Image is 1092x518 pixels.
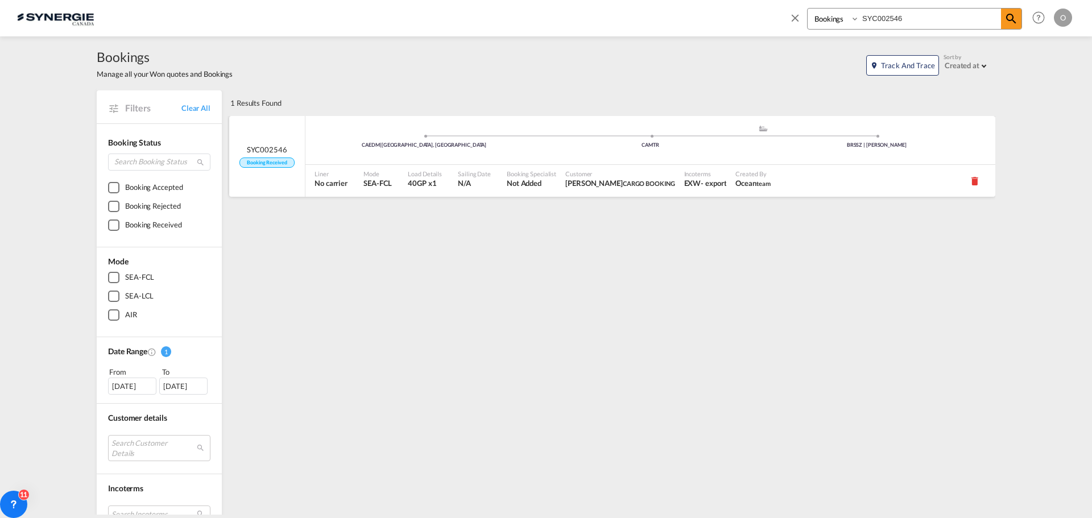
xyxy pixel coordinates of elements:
[108,366,210,395] span: From To [DATE][DATE]
[230,90,282,115] div: 1 Results Found
[239,158,294,168] span: Booking Received
[229,116,995,197] div: SYC002546 Booking Received Port of OriginEdmonton, AB assets/icons/custom/ship-fill.svgassets/ico...
[125,272,154,283] div: SEA-FCL
[507,169,556,178] span: Booking Specialist
[1004,12,1018,26] md-icon: icon-magnify
[125,219,181,231] div: Booking Received
[125,309,137,321] div: AIR
[108,483,143,493] span: Incoterms
[623,180,675,187] span: CARGO BOOKING
[125,291,154,302] div: SEA-LCL
[108,366,158,378] div: From
[147,347,156,357] md-icon: Created On
[756,180,771,187] span: team
[363,178,392,188] span: SEA-FCL
[108,256,129,266] span: Mode
[161,346,171,357] span: 1
[108,138,161,147] span: Booking Status
[108,413,167,422] span: Customer details
[108,272,210,283] md-checkbox: SEA-FCL
[789,8,807,35] span: icon-close
[125,102,181,114] span: Filters
[735,178,770,188] span: Ocean team
[684,169,727,178] span: Incoterms
[969,175,981,187] md-icon: icon-delete
[859,9,1001,28] input: Enter Booking ID, Reference ID, Order ID
[1054,9,1072,27] div: O
[763,142,990,149] div: BRSSZ | [PERSON_NAME]
[735,169,770,178] span: Created By
[565,178,675,188] span: FABIANA FIERRO CARGO BOOKING
[108,154,210,171] input: Search Booking Status
[945,61,979,70] div: Created at
[108,291,210,302] md-checkbox: SEA-LCL
[507,178,556,188] span: Not Added
[1001,9,1021,29] span: icon-magnify
[789,11,801,24] md-icon: icon-close
[458,178,491,188] span: N/A
[363,169,392,178] span: Mode
[408,169,442,178] span: Load Details
[161,366,211,378] div: To
[944,53,961,61] span: Sort by
[756,126,770,131] md-icon: assets/icons/custom/ship-fill.svg
[458,169,491,178] span: Sailing Date
[537,142,764,149] div: CAMTR
[108,412,210,424] div: Customer details
[159,378,208,395] div: [DATE]
[1029,8,1054,28] div: Help
[684,178,727,188] span: EXW export
[684,178,701,188] div: EXW
[108,378,156,395] div: [DATE]
[1029,8,1048,27] span: Help
[565,169,675,178] span: Customer
[108,137,210,148] div: Booking Status
[380,142,382,148] span: |
[315,169,348,178] span: Liner
[408,178,442,188] span: 40GP x 1
[247,144,287,155] span: SYC002546
[196,158,205,167] md-icon: icon-magnify
[311,142,537,149] div: CAEDM [GEOGRAPHIC_DATA], [GEOGRAPHIC_DATA]
[108,346,147,356] span: Date Range
[108,309,210,321] md-checkbox: AIR
[17,5,94,31] img: 1f56c880d42311ef80fc7dca854c8e59.png
[97,69,233,79] span: Manage all your Won quotes and Bookings
[125,201,180,212] div: Booking Rejected
[181,103,210,113] a: Clear All
[870,61,878,69] md-icon: icon-map-marker
[866,55,939,76] button: icon-map-markerTrack and Trace
[97,48,233,66] span: Bookings
[701,178,726,188] div: - export
[125,182,183,193] div: Booking Accepted
[315,178,348,188] span: No carrier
